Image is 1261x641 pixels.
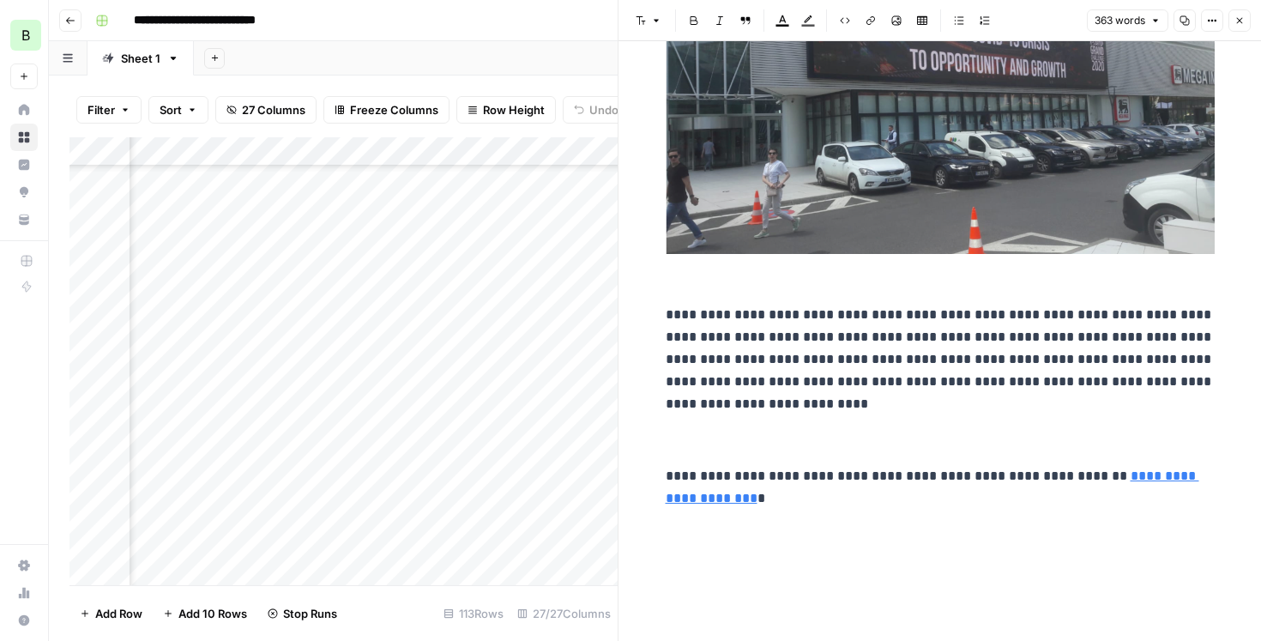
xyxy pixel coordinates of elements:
[563,96,630,124] button: Undo
[95,605,142,622] span: Add Row
[437,600,510,627] div: 113 Rows
[153,600,257,627] button: Add 10 Rows
[215,96,317,124] button: 27 Columns
[21,25,30,45] span: B
[160,101,182,118] span: Sort
[178,605,247,622] span: Add 10 Rows
[242,101,305,118] span: 27 Columns
[10,579,38,607] a: Usage
[323,96,449,124] button: Freeze Columns
[87,41,194,76] a: Sheet 1
[121,50,160,67] div: Sheet 1
[10,607,38,634] button: Help + Support
[589,101,618,118] span: Undo
[350,101,438,118] span: Freeze Columns
[456,96,556,124] button: Row Height
[10,151,38,178] a: Insights
[1087,9,1168,32] button: 363 words
[10,96,38,124] a: Home
[10,552,38,579] a: Settings
[10,206,38,233] a: Your Data
[10,124,38,151] a: Browse
[148,96,208,124] button: Sort
[10,178,38,206] a: Opportunities
[483,101,545,118] span: Row Height
[10,14,38,57] button: Workspace: Blindspot
[257,600,347,627] button: Stop Runs
[283,605,337,622] span: Stop Runs
[69,600,153,627] button: Add Row
[510,600,618,627] div: 27/27 Columns
[1095,13,1145,28] span: 363 words
[76,96,142,124] button: Filter
[87,101,115,118] span: Filter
